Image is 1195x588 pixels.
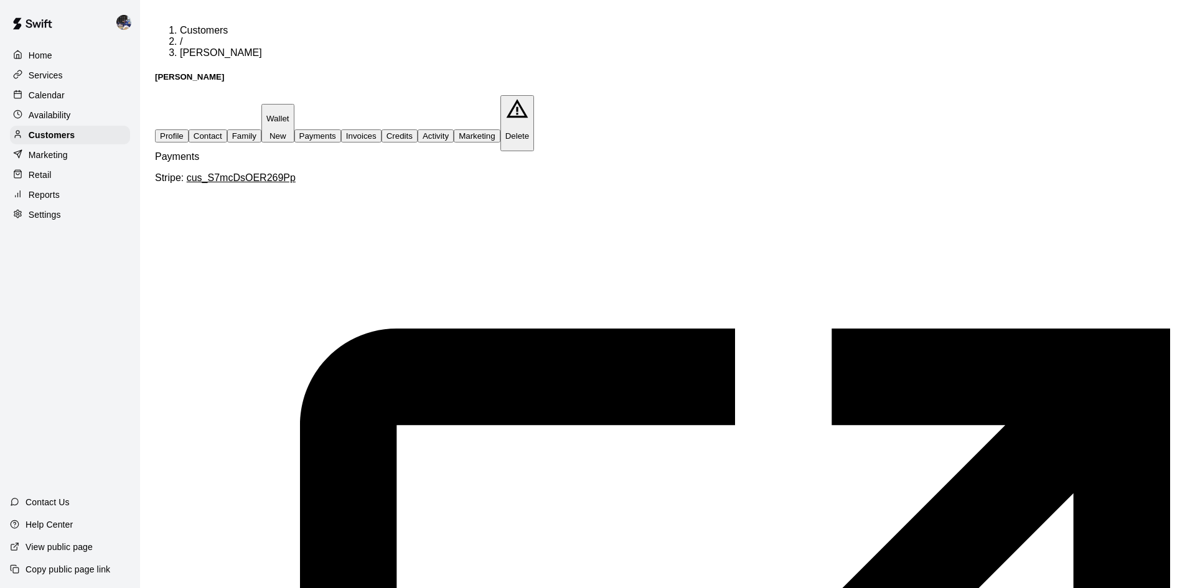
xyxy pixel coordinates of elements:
p: Help Center [26,518,73,531]
p: Copy public page link [26,563,110,576]
p: Retail [29,169,52,181]
p: Services [29,69,63,82]
button: Activity [418,129,454,142]
p: Availability [29,109,71,121]
span: New [269,131,286,141]
span: [PERSON_NAME] [180,47,262,58]
button: Payments [294,129,341,142]
p: Marketing [29,149,68,161]
p: Calendar [29,89,65,101]
p: View public page [26,541,93,553]
p: Customers [29,129,75,141]
button: Contact [189,129,227,142]
button: Invoices [341,129,382,142]
p: Home [29,49,52,62]
button: Marketing [454,129,500,142]
span: Customers [180,25,228,35]
p: Contact Us [26,496,70,508]
p: Delete [505,131,530,141]
button: Credits [382,129,418,142]
img: Kevin Chandler [116,15,131,30]
span: Payments [155,151,199,162]
p: Settings [29,208,61,221]
button: Profile [155,129,189,142]
p: Wallet [266,114,289,123]
p: Reports [29,189,60,201]
button: Family [227,129,261,142]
